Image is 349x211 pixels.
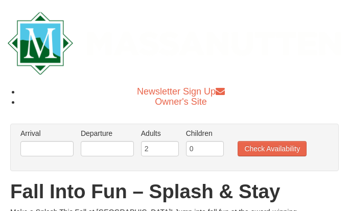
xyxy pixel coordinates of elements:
label: Adults [141,128,179,138]
label: Departure [81,128,134,138]
a: Newsletter Sign Up [137,86,225,97]
img: Massanutten Resort Logo [8,12,341,75]
span: Newsletter Sign Up [137,86,216,97]
h1: Fall Into Fun – Splash & Stay [10,181,339,202]
button: Check Availability [238,141,307,156]
label: Children [186,128,224,138]
a: Massanutten Resort [8,32,341,51]
label: Arrival [20,128,74,138]
a: Owner's Site [155,97,206,107]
